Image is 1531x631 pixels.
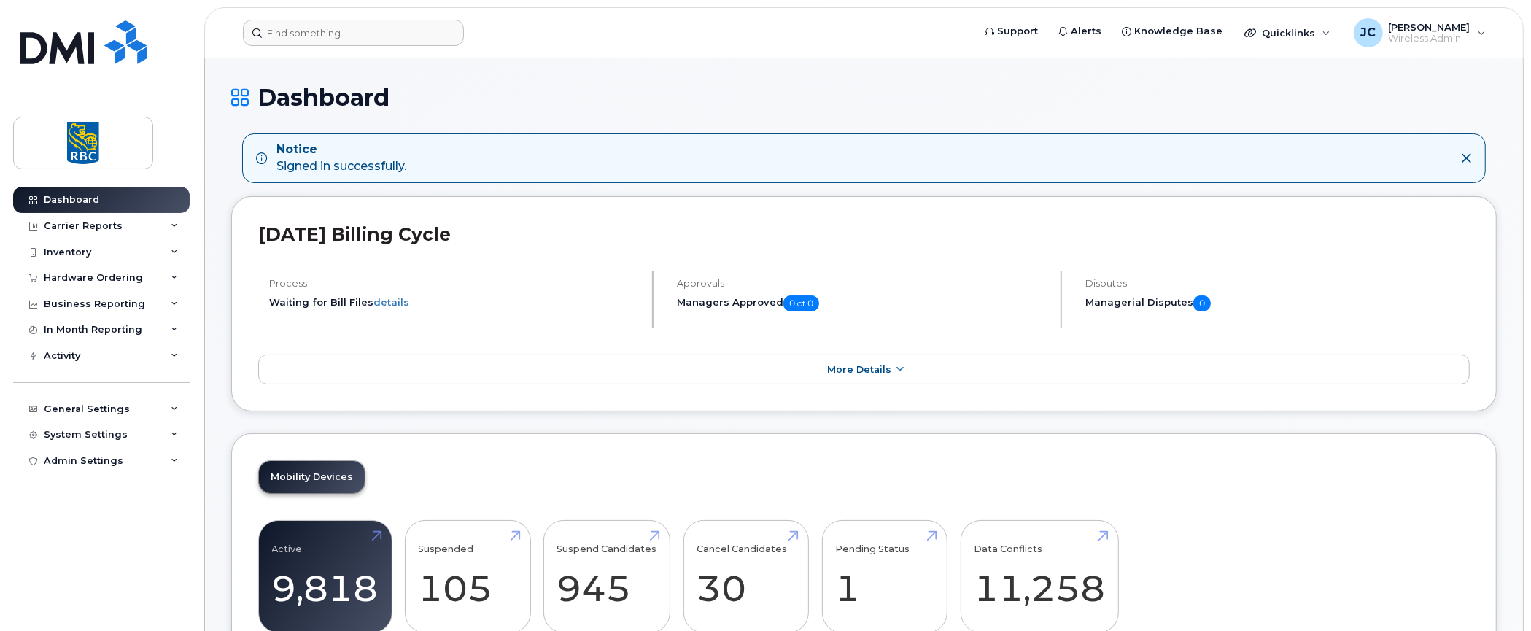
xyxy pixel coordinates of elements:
a: details [373,296,409,308]
span: More Details [827,364,891,375]
h4: Disputes [1085,278,1470,289]
h5: Managers Approved [677,295,1047,311]
h1: Dashboard [231,85,1497,110]
h4: Process [269,278,640,289]
div: Signed in successfully. [276,142,406,175]
h4: Approvals [677,278,1047,289]
a: Suspended 105 [419,529,517,625]
li: Waiting for Bill Files [269,295,640,309]
a: Suspend Candidates 945 [557,529,657,625]
a: Data Conflicts 11,258 [974,529,1105,625]
a: Mobility Devices [259,461,365,493]
h2: [DATE] Billing Cycle [258,223,1470,245]
span: 0 of 0 [783,295,819,311]
a: Cancel Candidates 30 [697,529,795,625]
a: Active 9,818 [272,529,379,625]
strong: Notice [276,142,406,158]
a: Pending Status 1 [835,529,934,625]
h5: Managerial Disputes [1085,295,1470,311]
span: 0 [1193,295,1211,311]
